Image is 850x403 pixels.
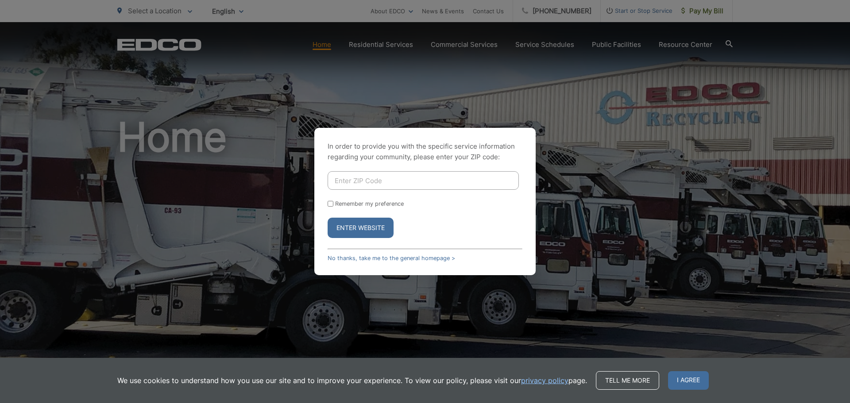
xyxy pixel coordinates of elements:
[328,171,519,190] input: Enter ZIP Code
[335,200,404,207] label: Remember my preference
[668,371,709,390] span: I agree
[521,375,568,386] a: privacy policy
[328,141,522,162] p: In order to provide you with the specific service information regarding your community, please en...
[596,371,659,390] a: Tell me more
[328,255,455,261] a: No thanks, take me to the general homepage >
[328,218,394,238] button: Enter Website
[117,375,587,386] p: We use cookies to understand how you use our site and to improve your experience. To view our pol...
